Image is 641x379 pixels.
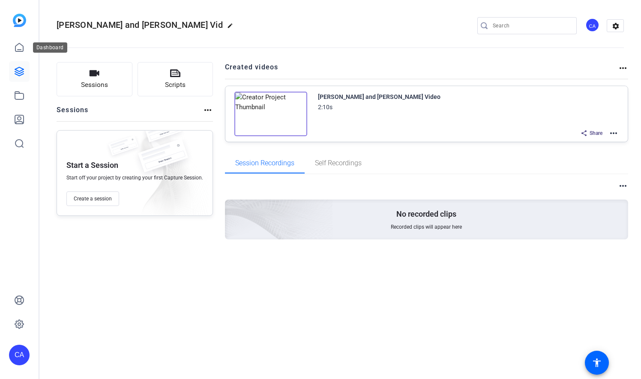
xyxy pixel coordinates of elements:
[57,62,132,96] button: Sessions
[234,92,307,136] img: Creator Project Thumbnail
[9,345,30,365] div: CA
[13,14,26,27] img: blue-gradient.svg
[129,115,333,301] img: embarkstudio-empty-session.png
[225,62,618,79] h2: Created videos
[585,18,599,32] div: CA
[138,62,213,96] button: Scripts
[592,358,602,368] mat-icon: accessibility
[618,63,628,73] mat-icon: more_horiz
[585,18,600,33] ngx-avatar: Catherine Ambrose
[227,23,237,33] mat-icon: edit
[66,191,119,206] button: Create a session
[165,80,186,90] span: Scripts
[203,105,213,115] mat-icon: more_horiz
[74,195,112,202] span: Create a session
[315,160,362,167] span: Self Recordings
[391,224,462,230] span: Recorded clips will appear here
[81,80,108,90] span: Sessions
[104,136,143,161] img: fake-session.png
[396,209,456,219] p: No recorded clips
[125,128,208,220] img: embarkstudio-empty-session.png
[57,20,223,30] span: [PERSON_NAME] and [PERSON_NAME] Vid
[235,160,294,167] span: Session Recordings
[318,92,440,102] div: [PERSON_NAME] and [PERSON_NAME] Video
[493,21,570,31] input: Search
[33,42,67,53] div: Dashboard
[131,139,195,182] img: fake-session.png
[66,174,203,181] span: Start off your project by creating your first Capture Session.
[57,105,89,121] h2: Sessions
[590,130,602,137] span: Share
[608,128,619,138] mat-icon: more_horiz
[139,118,186,149] img: fake-session.png
[66,160,118,170] p: Start a Session
[618,181,628,191] mat-icon: more_horiz
[318,102,332,112] div: 2:10s
[607,20,624,33] mat-icon: settings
